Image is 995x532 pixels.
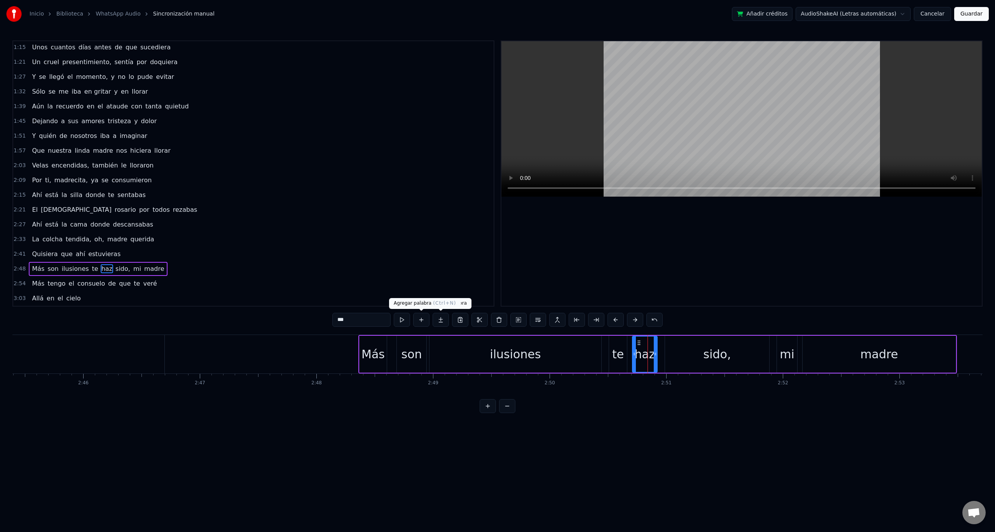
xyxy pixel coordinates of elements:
[153,10,215,18] span: Sincronización manual
[47,146,72,155] span: nuestra
[31,279,45,288] span: Más
[545,380,555,386] div: 2:50
[46,294,55,303] span: en
[107,279,117,288] span: de
[48,72,65,81] span: llegó
[55,102,84,111] span: recuerdo
[14,44,26,51] span: 1:15
[778,380,788,386] div: 2:52
[119,131,148,140] span: imaginar
[138,205,150,214] span: por
[14,221,26,228] span: 2:27
[47,102,54,111] span: la
[6,6,22,22] img: youka
[81,117,106,126] span: amores
[75,72,108,81] span: momento,
[133,279,141,288] span: te
[14,295,26,302] span: 3:03
[97,102,104,111] span: el
[311,380,322,386] div: 2:48
[92,146,114,155] span: madre
[14,176,26,184] span: 2:09
[101,176,109,185] span: se
[703,345,731,363] div: sido,
[42,235,63,244] span: colcha
[31,102,45,111] span: Aún
[65,235,92,244] span: tendida,
[31,205,38,214] span: El
[780,345,794,363] div: mi
[50,43,76,52] span: cuantos
[74,146,91,155] span: linda
[129,161,154,170] span: lloraron
[14,147,26,155] span: 1:57
[114,58,134,66] span: sentía
[70,220,88,229] span: cama
[894,380,905,386] div: 2:53
[61,190,68,199] span: la
[14,103,26,110] span: 1:39
[149,58,178,66] span: doquiera
[94,235,105,244] span: oh,
[48,87,56,96] span: se
[31,264,45,273] span: Más
[962,501,986,524] div: Chat abierto
[107,190,115,199] span: te
[61,220,68,229] span: la
[661,380,672,386] div: 2:51
[91,161,119,170] span: también
[14,73,26,81] span: 1:27
[142,279,157,288] span: veré
[65,294,81,303] span: cielo
[164,102,189,111] span: quietud
[172,205,198,214] span: rezabas
[30,10,215,18] nav: breadcrumb
[117,72,126,81] span: no
[59,131,68,140] span: de
[428,380,438,386] div: 2:49
[106,235,128,244] span: madre
[361,345,385,363] div: Más
[87,249,121,258] span: estuvieras
[31,176,42,185] span: Por
[143,264,165,273] span: madre
[14,191,26,199] span: 2:15
[14,162,26,169] span: 2:03
[77,279,106,288] span: consuelo
[125,43,138,52] span: que
[38,72,47,81] span: se
[128,72,135,81] span: lo
[105,102,129,111] span: ataude
[31,87,46,96] span: Sólo
[44,176,52,185] span: ti,
[14,132,26,140] span: 1:51
[136,58,148,66] span: por
[91,264,99,273] span: te
[93,43,112,52] span: antes
[56,10,83,18] a: Biblioteca
[131,87,149,96] span: llorar
[47,279,66,288] span: tengo
[31,249,58,258] span: Quisiera
[60,117,66,126] span: a
[152,205,170,214] span: todos
[140,117,158,126] span: dolor
[90,220,111,229] span: donde
[70,131,98,140] span: nosotros
[14,206,26,214] span: 2:21
[51,161,90,170] span: encendidas,
[90,176,99,185] span: ya
[110,72,115,81] span: y
[71,87,82,96] span: iba
[61,58,112,66] span: presentimiento,
[61,264,90,273] span: ilusiones
[154,146,171,155] span: llorar
[85,190,106,199] span: donde
[954,7,989,21] button: Guardar
[155,72,175,81] span: evitar
[38,131,57,140] span: quién
[133,264,142,273] span: mi
[112,131,117,140] span: a
[58,87,69,96] span: me
[14,235,26,243] span: 2:33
